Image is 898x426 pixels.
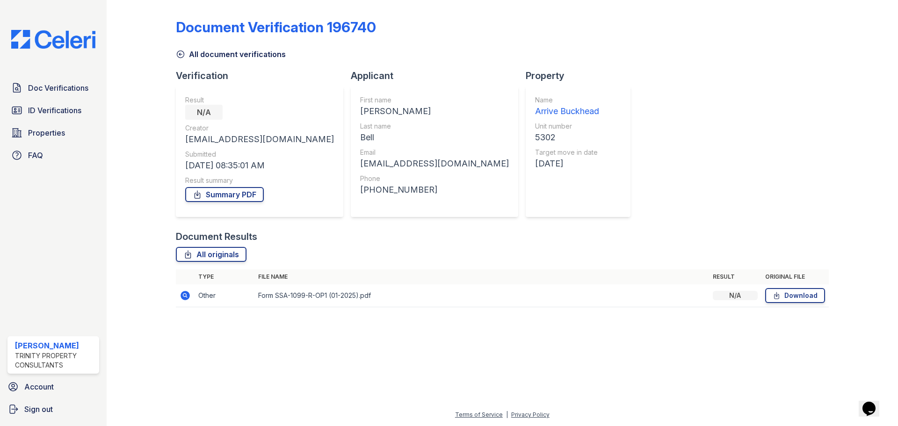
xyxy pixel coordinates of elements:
th: Result [709,269,761,284]
a: Terms of Service [455,411,503,418]
iframe: chat widget [859,389,889,417]
a: Download [765,288,825,303]
div: | [506,411,508,418]
th: File name [254,269,709,284]
span: Account [24,381,54,392]
a: Sign out [4,400,103,419]
div: [PERSON_NAME] [360,105,509,118]
div: N/A [713,291,758,300]
img: CE_Logo_Blue-a8612792a0a2168367f1c8372b55b34899dd931a85d93a1a3d3e32e68fde9ad4.png [4,30,103,49]
div: Verification [176,69,351,82]
div: [EMAIL_ADDRESS][DOMAIN_NAME] [185,133,334,146]
span: ID Verifications [28,105,81,116]
div: Document Results [176,230,257,243]
div: Last name [360,122,509,131]
span: Doc Verifications [28,82,88,94]
div: Arrive Buckhead [535,105,599,118]
span: FAQ [28,150,43,161]
a: All originals [176,247,246,262]
div: Creator [185,123,334,133]
span: Properties [28,127,65,138]
div: 5302 [535,131,599,144]
div: Name [535,95,599,105]
div: Result [185,95,334,105]
th: Type [195,269,254,284]
a: Account [4,377,103,396]
div: Unit number [535,122,599,131]
div: Property [526,69,638,82]
div: Document Verification 196740 [176,19,376,36]
a: All document verifications [176,49,286,60]
div: Submitted [185,150,334,159]
a: Summary PDF [185,187,264,202]
div: Applicant [351,69,526,82]
th: Original file [761,269,829,284]
a: Properties [7,123,99,142]
div: [PHONE_NUMBER] [360,183,509,196]
a: Doc Verifications [7,79,99,97]
div: Phone [360,174,509,183]
div: Target move in date [535,148,599,157]
a: Privacy Policy [511,411,550,418]
div: [PERSON_NAME] [15,340,95,351]
td: Form SSA-1099-R-OP1 (01-2025).pdf [254,284,709,307]
a: ID Verifications [7,101,99,120]
div: N/A [185,105,223,120]
div: [DATE] [535,157,599,170]
div: [DATE] 08:35:01 AM [185,159,334,172]
div: Bell [360,131,509,144]
a: Name Arrive Buckhead [535,95,599,118]
div: First name [360,95,509,105]
a: FAQ [7,146,99,165]
div: [EMAIL_ADDRESS][DOMAIN_NAME] [360,157,509,170]
span: Sign out [24,404,53,415]
div: Result summary [185,176,334,185]
div: Email [360,148,509,157]
td: Other [195,284,254,307]
div: Trinity Property Consultants [15,351,95,370]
